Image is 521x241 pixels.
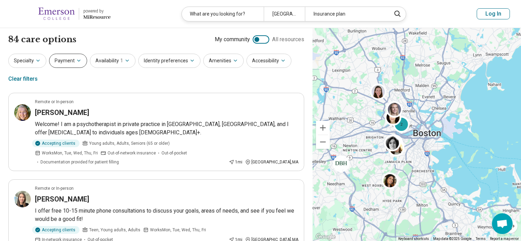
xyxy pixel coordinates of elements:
button: Availability1 [90,54,136,68]
span: 1 [120,57,123,64]
a: Emerson Collegepowered by [11,6,111,22]
span: Map data ©2025 Google [433,237,472,241]
span: Works Mon, Tue, Wed, Thu, Fri [150,227,206,233]
div: Clear filters [8,71,38,87]
span: Young adults, Adults, Seniors (65 or older) [89,140,170,146]
span: Works Mon, Tue, Wed, Thu, Fri [42,150,98,156]
a: Report a map error [490,237,519,241]
div: Accepting clients [32,140,80,147]
span: Documentation provided for patient filling [40,159,119,165]
div: Accepting clients [32,226,80,234]
div: Open chat [492,213,513,234]
h3: [PERSON_NAME] [35,194,89,204]
img: Emerson College [38,6,75,22]
a: Terms (opens in new tab) [476,237,486,241]
div: 1 mi [229,159,242,165]
div: powered by [83,8,111,14]
button: Identity preferences [138,54,201,68]
button: Amenities [203,54,244,68]
button: Accessibility [246,54,291,68]
span: Out-of-network insurance [108,150,156,156]
p: I offer free 10-15 minute phone consultations to discuss your goals, areas of needs, and see if y... [35,207,298,223]
div: [GEOGRAPHIC_DATA] , MA [245,159,298,165]
span: Teen, Young adults, Adults [89,227,140,233]
button: Log In [477,8,510,19]
button: Specialty [8,54,46,68]
button: Zoom out [316,135,330,149]
h1: 84 care options [8,34,76,45]
h3: [PERSON_NAME] [35,108,89,117]
span: My community [215,35,250,44]
div: Insurance plan [305,7,387,21]
div: What are you looking for? [182,7,264,21]
p: Remote or In-person [35,99,74,105]
span: All resources [272,35,304,44]
div: [GEOGRAPHIC_DATA] [264,7,305,21]
p: Remote or In-person [35,185,74,191]
span: Out-of-pocket [161,150,187,156]
button: Zoom in [316,121,330,135]
p: Welcome! I am a psychotherapist in private practice in [GEOGRAPHIC_DATA], [GEOGRAPHIC_DATA], and ... [35,120,298,137]
button: Payment [49,54,87,68]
